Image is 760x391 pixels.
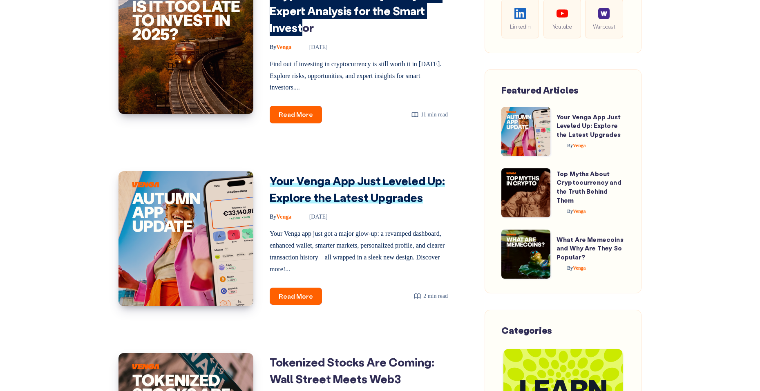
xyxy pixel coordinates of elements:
a: ByVenga [270,214,293,220]
span: Venga [567,208,586,214]
a: Top Myths About Cryptocurrency and the Truth Behind Them [557,170,621,204]
img: social-linkedin.be646fe421ccab3a2ad91cb58bdc9694.svg [514,8,526,19]
span: Venga [270,214,291,220]
span: Categories [501,324,552,336]
img: social-youtube.99db9aba05279f803f3e7a4a838dfb6c.svg [557,8,568,19]
span: Warpcast [592,22,616,31]
a: ByVenga [270,44,293,50]
a: Read More [270,106,322,123]
a: ByVenga [557,265,586,271]
span: By [567,265,573,271]
a: Read More [270,288,322,305]
p: Find out if investing in cryptocurrency is still worth it in [DATE]. Explore risks, opportunities... [270,58,448,94]
span: LinkedIn [508,22,532,31]
a: Tokenized Stocks Are Coming: Wall Street Meets Web3 [270,355,434,386]
a: ByVenga [557,143,586,148]
span: By [270,214,276,220]
span: Venga [567,143,586,148]
a: What Are Memecoins and Why Are They So Popular? [557,235,624,261]
span: By [567,208,573,214]
p: Your Venga app just got a major glow-up: a revamped dashboard, enhanced wallet, smarter markets, ... [270,228,448,275]
span: By [270,44,276,50]
a: Your Venga App Just Leveled Up: Explore the Latest Upgrades [270,173,445,205]
span: Youtube [550,22,574,31]
a: ByVenga [557,208,586,214]
a: Your Venga App Just Leveled Up: Explore the Latest Upgrades [557,113,621,139]
span: Venga [270,44,291,50]
div: 2 min read [414,291,448,301]
span: Featured Articles [501,84,579,96]
img: social-warpcast.e8a23a7ed3178af0345123c41633f860.png [598,8,610,19]
img: Image of: Your Venga App Just Leveled Up: Explore the Latest Upgrades [118,171,253,306]
span: By [567,143,573,148]
time: [DATE] [298,44,328,50]
time: [DATE] [298,214,328,220]
div: 11 min read [411,109,448,120]
span: Venga [567,265,586,271]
